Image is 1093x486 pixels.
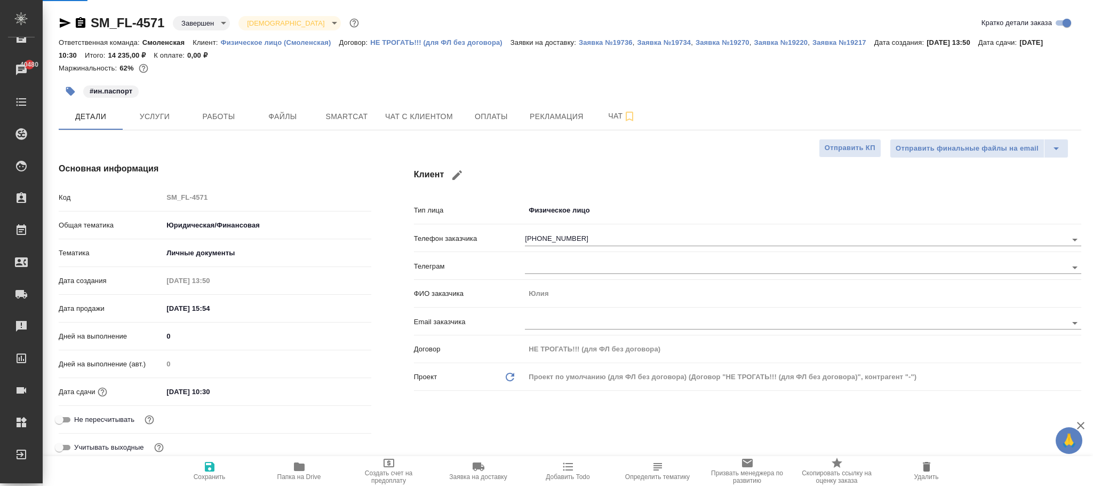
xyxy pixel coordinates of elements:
[347,16,361,30] button: Доп статусы указывают на важность/срочность заказа
[414,261,525,272] p: Телеграм
[709,469,786,484] span: Призвать менеджера по развитию
[108,51,154,59] p: 14 235,00 ₽
[152,441,166,454] button: Выбери, если сб и вс нужно считать рабочими днями для выполнения заказа.
[59,387,95,397] p: Дата сдачи
[129,110,180,123] span: Услуги
[220,37,339,46] a: Физическое лицо (Смоленская)
[579,37,633,48] button: Заявка №19736
[696,37,749,48] button: Заявка №19270
[546,473,589,481] span: Добавить Todo
[1060,429,1078,452] span: 🙏
[525,368,1081,386] div: Проект по умолчанию (для ФЛ без договора) (Договор "НЕ ТРОГАТЬ!!! (для ФЛ без договора)", контраг...
[696,38,749,46] p: Заявка №19270
[874,38,927,46] p: Дата создания:
[625,473,690,481] span: Определить тематику
[163,328,371,344] input: ✎ Введи что-нибудь
[414,233,525,244] p: Телефон заказчика
[163,301,256,316] input: ✎ Введи что-нибудь
[90,86,132,97] p: #ин.паспорт
[637,38,691,46] p: Заявка №19734
[74,17,87,29] button: Скопировать ссылку
[703,456,792,486] button: Призвать менеджера по развитию
[163,273,256,288] input: Пустое поле
[414,372,437,382] p: Проект
[187,51,216,59] p: 0,00 ₽
[754,38,808,46] p: Заявка №19220
[414,205,525,216] p: Тип лица
[194,473,226,481] span: Сохранить
[165,456,254,486] button: Сохранить
[370,37,510,46] a: НЕ ТРОГАТЬ!!! (для ФЛ без договора)
[1056,427,1082,454] button: 🙏
[927,38,978,46] p: [DATE] 13:50
[808,38,812,46] p: ,
[59,17,71,29] button: Скопировать ссылку для ЯМессенджера
[812,38,874,46] p: Заявка №19217
[691,38,696,46] p: ,
[523,456,613,486] button: Добавить Todo
[339,38,371,46] p: Договор:
[254,456,344,486] button: Папка на Drive
[95,385,109,399] button: Если добавить услуги и заполнить их объемом, то дата рассчитается автоматически
[59,331,163,342] p: Дней на выполнение
[163,216,371,234] div: Юридическая/Финансовая
[238,16,340,30] div: Завершен
[119,64,136,72] p: 62%
[449,473,507,481] span: Заявка на доставку
[754,37,808,48] button: Заявка №19220
[277,473,321,481] span: Папка на Drive
[896,143,1039,155] span: Отправить финальные файлы на email
[350,469,427,484] span: Создать счет на предоплату
[825,142,875,154] span: Отправить КП
[596,109,648,123] span: Чат
[613,456,703,486] button: Определить тематику
[890,139,1044,158] button: Отправить финальные файлы на email
[799,469,875,484] span: Скопировать ссылку на оценку заказа
[257,110,308,123] span: Файлы
[344,456,434,486] button: Создать счет на предоплату
[163,356,371,372] input: Пустое поле
[59,359,163,370] p: Дней на выполнение (авт.)
[59,276,163,286] p: Дата создания
[525,201,1081,220] div: Физическое лицо
[59,192,163,203] p: Код
[193,110,244,123] span: Работы
[142,413,156,427] button: Включи, если не хочешь, чтобы указанная дата сдачи изменилась после переставления заказа в 'Подтв...
[414,162,1081,188] h4: Клиент
[59,248,163,258] p: Тематика
[59,303,163,314] p: Дата продажи
[142,38,193,46] p: Смоленская
[414,288,525,299] p: ФИО заказчика
[819,139,881,158] button: Отправить КП
[65,110,116,123] span: Детали
[321,110,372,123] span: Smartcat
[466,110,517,123] span: Оплаты
[74,414,134,425] span: Не пересчитывать
[163,190,371,205] input: Пустое поле
[914,473,939,481] span: Удалить
[91,15,164,30] a: SM_FL-4571
[623,110,636,123] svg: Подписаться
[244,19,328,28] button: [DEMOGRAPHIC_DATA]
[1067,316,1082,331] button: Open
[1067,232,1082,247] button: Open
[414,344,525,355] p: Договор
[154,51,187,59] p: К оплате:
[178,19,217,28] button: Завершен
[792,456,882,486] button: Скопировать ссылку на оценку заказа
[3,57,40,83] a: 40480
[163,384,256,399] input: ✎ Введи что-нибудь
[812,37,874,48] button: Заявка №19217
[370,38,510,46] p: НЕ ТРОГАТЬ!!! (для ФЛ без договора)
[525,341,1081,357] input: Пустое поле
[85,51,108,59] p: Итого:
[74,442,144,453] span: Учитывать выходные
[59,38,142,46] p: Ответственная команда:
[510,38,579,46] p: Заявки на доставку:
[414,317,525,327] p: Email заказчика
[633,38,637,46] p: ,
[137,61,150,75] button: 4461.25 RUB;
[530,110,584,123] span: Рекламация
[637,37,691,48] button: Заявка №19734
[59,64,119,72] p: Маржинальность:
